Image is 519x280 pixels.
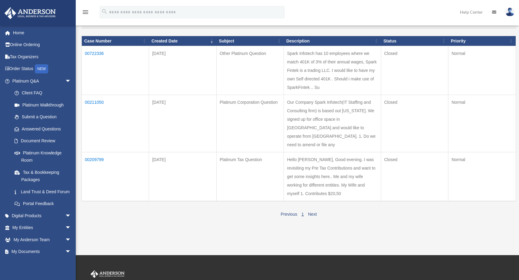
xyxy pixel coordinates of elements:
[284,95,381,152] td: Our Company Spark Infotech(IT Staffing and Consulting firm) is based out [US_STATE]. We signed up...
[8,99,77,111] a: Platinum Walkthrough
[65,234,77,246] span: arrow_drop_down
[448,152,516,201] td: Normal
[8,135,77,147] a: Document Review
[4,39,80,51] a: Online Ordering
[8,147,77,166] a: Platinum Knowledge Room
[381,95,448,152] td: Closed
[301,212,304,217] a: 1
[8,111,77,123] a: Submit a Question
[216,152,284,201] td: Platinum Tax Question
[4,246,80,258] a: My Documentsarrow_drop_down
[149,95,216,152] td: [DATE]
[284,36,381,46] th: Description: activate to sort column ascending
[216,95,284,152] td: Platinum Corporation Question
[448,95,516,152] td: Normal
[82,36,149,46] th: Case Number: activate to sort column ascending
[65,75,77,87] span: arrow_drop_down
[4,63,80,75] a: Order StatusNEW
[4,75,77,87] a: Platinum Q&Aarrow_drop_down
[82,8,89,16] i: menu
[89,270,126,278] img: Anderson Advisors Platinum Portal
[448,46,516,95] td: Normal
[149,46,216,95] td: [DATE]
[65,258,77,270] span: arrow_drop_down
[8,123,74,135] a: Answered Questions
[448,36,516,46] th: Priority: activate to sort column ascending
[65,222,77,234] span: arrow_drop_down
[8,87,77,99] a: Client FAQ
[149,152,216,201] td: [DATE]
[3,7,58,19] img: Anderson Advisors Platinum Portal
[381,152,448,201] td: Closed
[82,11,89,16] a: menu
[8,166,77,186] a: Tax & Bookkeeping Packages
[4,51,80,63] a: Tax Organizers
[82,95,149,152] td: 00211050
[8,186,77,198] a: Land Trust & Deed Forum
[284,46,381,95] td: Spark Infotech has 10 employees where we match 401K of 3% of their annual wages, Spark Fintek is ...
[4,27,80,39] a: Home
[381,46,448,95] td: Closed
[281,212,297,217] a: Previous
[82,152,149,201] td: 00209799
[4,258,80,270] a: Online Learningarrow_drop_down
[8,198,77,210] a: Portal Feedback
[308,212,317,217] a: Next
[101,8,108,15] i: search
[4,234,80,246] a: My Anderson Teamarrow_drop_down
[35,64,48,73] div: NEW
[82,46,149,95] td: 00722336
[505,8,514,16] img: User Pic
[284,152,381,201] td: Hello [PERSON_NAME], Good evening. I was revisiting my Pre Tax Contributions and want to get some...
[4,210,80,222] a: Digital Productsarrow_drop_down
[149,36,216,46] th: Created Date: activate to sort column ascending
[65,210,77,222] span: arrow_drop_down
[216,36,284,46] th: Subject: activate to sort column ascending
[65,246,77,258] span: arrow_drop_down
[4,222,80,234] a: My Entitiesarrow_drop_down
[381,36,448,46] th: Status: activate to sort column ascending
[216,46,284,95] td: Other Platinum Question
